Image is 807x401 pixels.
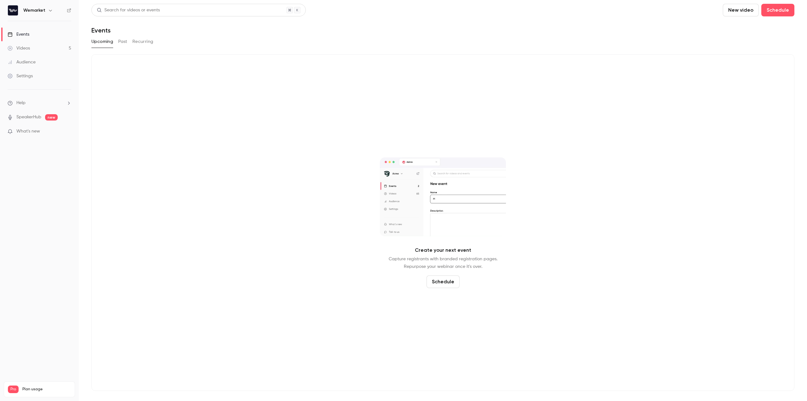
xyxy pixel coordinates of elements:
h6: Wemarket [23,7,45,14]
li: help-dropdown-opener [8,100,71,106]
h1: Events [91,27,111,34]
button: Upcoming [91,37,113,47]
button: Recurring [132,37,154,47]
span: Plan usage [22,387,71,392]
img: Wemarket [8,5,18,15]
span: Help [16,100,26,106]
button: Schedule [761,4,794,16]
iframe: Noticeable Trigger [64,129,71,134]
button: New video [723,4,759,16]
button: Past [118,37,127,47]
p: Capture registrants with branded registration pages. Repurpose your webinar once it's over. [389,255,497,270]
p: Create your next event [415,246,471,254]
span: What's new [16,128,40,135]
span: new [45,114,58,121]
button: Schedule [427,275,460,288]
div: Events [8,31,29,38]
div: Settings [8,73,33,79]
a: SpeakerHub [16,114,41,121]
span: Pro [8,386,19,393]
div: Videos [8,45,30,51]
div: Search for videos or events [97,7,160,14]
div: Audience [8,59,36,65]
